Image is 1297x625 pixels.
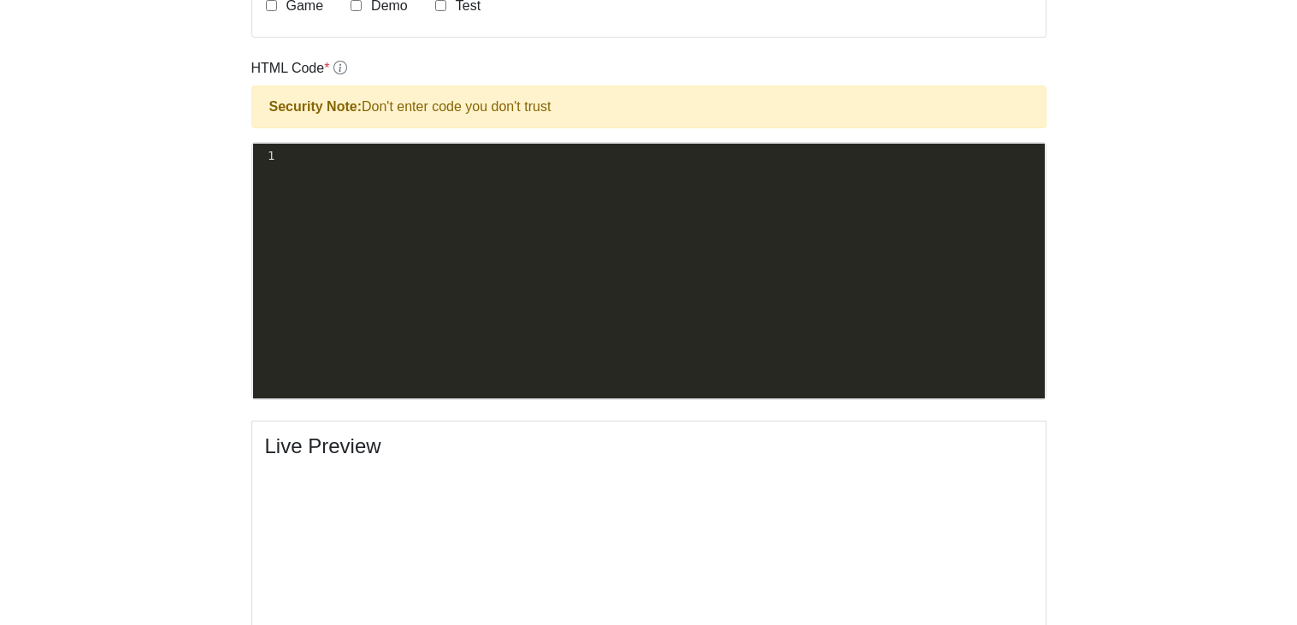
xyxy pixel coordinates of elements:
label: HTML Code [251,58,347,79]
strong: Security Note: [269,99,362,114]
h4: Live Preview [265,434,1033,459]
div: Don't enter code you don't trust [251,85,1046,128]
div: 1 [253,147,278,165]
